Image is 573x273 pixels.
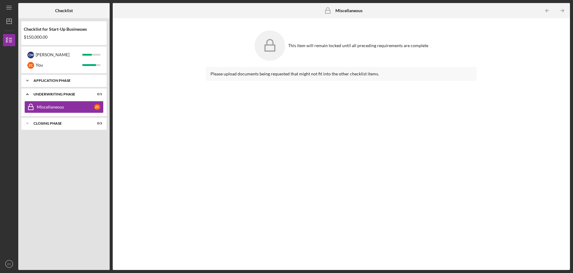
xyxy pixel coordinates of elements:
[7,262,11,266] text: ZC
[34,122,87,125] div: Closing Phase
[94,104,100,110] div: Z C
[37,105,94,109] div: Miscellaneous
[27,62,34,69] div: Z C
[27,52,34,58] div: C M
[210,71,472,76] div: Please upload documents being requested that might not fit into the other checklist items.
[24,35,104,40] div: $150,000.00
[34,79,99,82] div: Application Phase
[24,101,104,113] a: MiscellaneousZC
[288,43,428,48] div: This item will remain locked until all preceding requirements are complete
[36,50,82,60] div: [PERSON_NAME]
[24,27,104,32] div: Checklist for Start-Up Businesses
[36,60,82,70] div: You
[3,258,15,270] button: ZC
[91,122,102,125] div: 0 / 3
[91,92,102,96] div: 0 / 1
[34,92,87,96] div: Underwriting Phase
[55,8,73,13] b: Checklist
[335,8,363,13] b: Miscellaneous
